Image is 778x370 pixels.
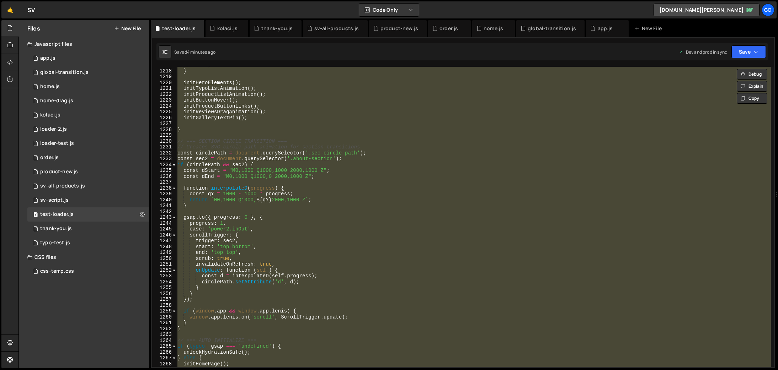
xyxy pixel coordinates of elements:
[679,49,727,55] div: Dev and prod in sync
[40,112,60,118] div: kolaci.js
[634,25,664,32] div: New File
[484,25,503,32] div: home.js
[152,80,176,86] div: 1220
[152,74,176,80] div: 1219
[40,140,74,147] div: loader-test.js
[439,25,458,32] div: order.js
[152,214,176,221] div: 1243
[380,25,418,32] div: product-new.js
[737,69,767,80] button: Debug
[152,174,176,180] div: 1236
[152,232,176,238] div: 1246
[33,212,38,218] span: 1
[40,268,74,274] div: css-temp.css
[152,121,176,127] div: 1227
[217,25,238,32] div: kolaci.js
[40,211,74,218] div: test-loader.js
[152,150,176,156] div: 1232
[27,193,149,207] div: 14248/36561.js
[762,4,774,16] a: go
[152,103,176,109] div: 1224
[654,4,760,16] a: [DOMAIN_NAME][PERSON_NAME]
[114,26,141,31] button: New File
[152,168,176,174] div: 1235
[27,6,35,14] div: SV
[40,169,78,175] div: product-new.js
[152,349,176,355] div: 1266
[152,162,176,168] div: 1234
[27,51,149,65] div: 14248/38152.js
[152,296,176,303] div: 1257
[152,203,176,209] div: 1241
[187,49,215,55] div: 4 minutes ago
[152,156,176,162] div: 1233
[27,94,149,108] div: 14248/40457.js
[152,256,176,262] div: 1250
[261,25,293,32] div: thank-you.js
[737,81,767,92] button: Explain
[152,303,176,309] div: 1258
[314,25,359,32] div: sv-all-products.js
[152,97,176,103] div: 1223
[737,93,767,104] button: Copy
[152,285,176,291] div: 1255
[152,244,176,250] div: 1248
[162,25,196,32] div: test-loader.js
[27,207,149,222] div: 14248/46529.js
[40,69,89,76] div: global-transition.js
[152,197,176,203] div: 1240
[152,355,176,361] div: 1267
[152,279,176,285] div: 1254
[152,226,176,232] div: 1245
[27,122,149,136] div: 14248/42526.js
[598,25,613,32] div: app.js
[27,179,149,193] div: 14248/36682.js
[152,320,176,326] div: 1261
[152,185,176,191] div: 1238
[27,136,149,151] div: 14248/42454.js
[27,264,149,278] div: 14248/38037.css
[152,92,176,98] div: 1222
[1,1,19,18] a: 🤙
[152,267,176,273] div: 1252
[152,291,176,297] div: 1256
[19,250,149,264] div: CSS files
[27,65,149,80] div: 14248/41685.js
[40,197,69,203] div: sv-script.js
[731,45,766,58] button: Save
[40,55,55,61] div: app.js
[27,108,149,122] div: 14248/45841.js
[40,154,59,161] div: order.js
[152,361,176,367] div: 1268
[40,98,73,104] div: home-drag.js
[152,191,176,197] div: 1239
[40,225,72,232] div: thank-you.js
[152,326,176,332] div: 1262
[152,273,176,279] div: 1253
[40,126,67,132] div: loader-2.js
[152,68,176,74] div: 1218
[152,238,176,244] div: 1247
[152,261,176,267] div: 1251
[40,183,85,189] div: sv-all-products.js
[152,127,176,133] div: 1228
[152,132,176,138] div: 1229
[152,332,176,338] div: 1263
[152,144,176,150] div: 1231
[152,115,176,121] div: 1226
[40,83,60,90] div: home.js
[152,343,176,349] div: 1265
[152,86,176,92] div: 1221
[27,25,40,32] h2: Files
[19,37,149,51] div: Javascript files
[152,250,176,256] div: 1249
[152,314,176,320] div: 1260
[174,49,215,55] div: Saved
[152,338,176,344] div: 1264
[152,308,176,314] div: 1259
[152,221,176,227] div: 1244
[152,109,176,115] div: 1225
[27,222,149,236] div: 14248/42099.js
[152,138,176,145] div: 1230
